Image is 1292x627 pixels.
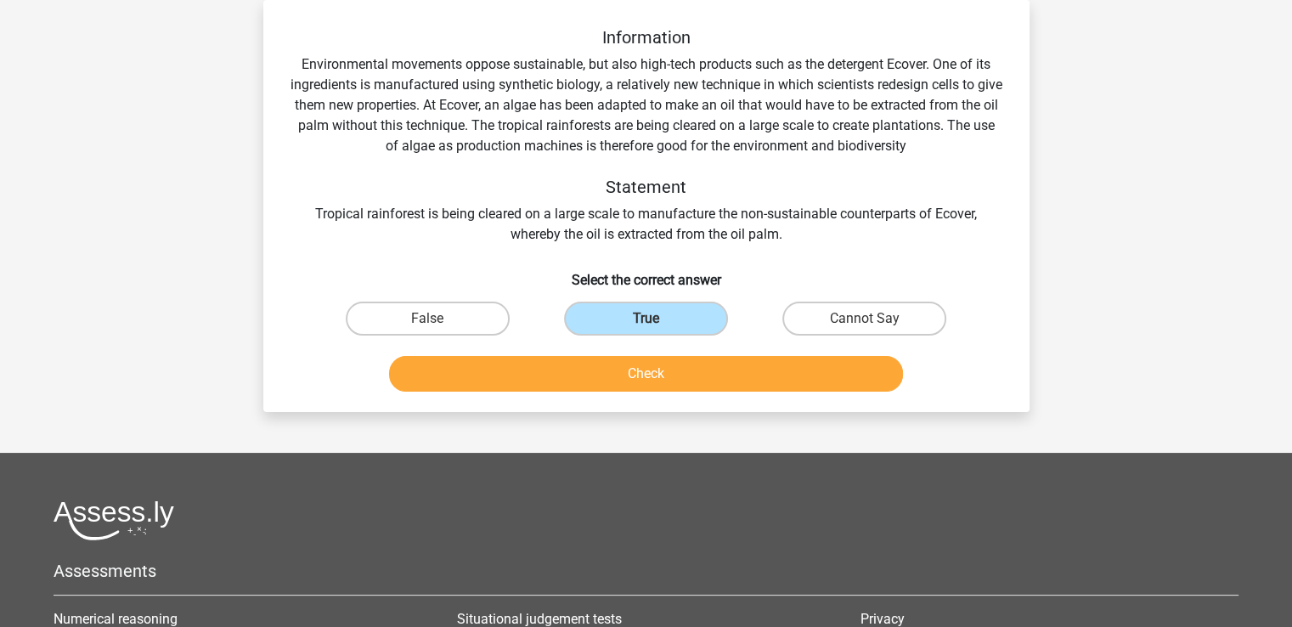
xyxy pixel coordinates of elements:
[860,611,905,627] a: Privacy
[291,27,1002,48] h5: Information
[346,302,510,336] label: False
[291,27,1002,245] div: Environmental movements oppose sustainable, but also high-tech products such as the detergent Eco...
[782,302,946,336] label: Cannot Say
[54,611,178,627] a: Numerical reasoning
[564,302,728,336] label: True
[291,177,1002,197] h5: Statement
[291,258,1002,288] h6: Select the correct answer
[457,611,622,627] a: Situational judgement tests
[54,561,1238,581] h5: Assessments
[54,500,174,540] img: Assessly logo
[389,356,903,392] button: Check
